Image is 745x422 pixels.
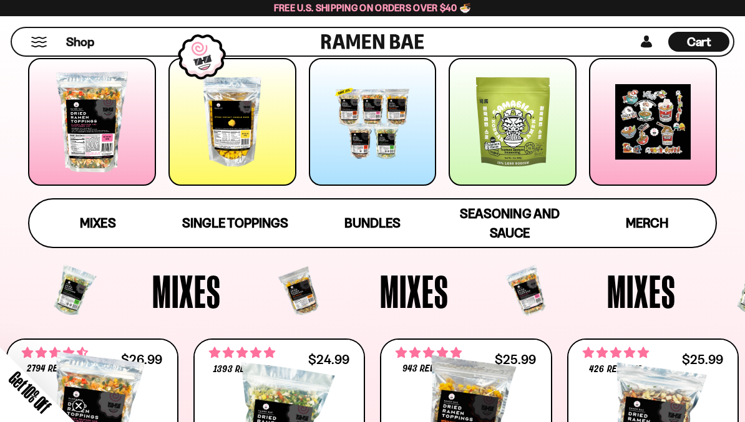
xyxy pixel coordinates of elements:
[167,199,304,247] a: Single Toppings
[460,206,559,241] span: Seasoning and Sauce
[668,28,729,55] div: Cart
[687,34,711,49] span: Cart
[182,215,288,231] span: Single Toppings
[396,345,462,361] span: 4.75 stars
[31,37,47,47] button: Mobile Menu Trigger
[72,400,85,412] button: Close teaser
[29,199,167,247] a: Mixes
[495,353,536,365] div: $25.99
[66,32,94,52] a: Shop
[441,199,578,247] a: Seasoning and Sauce
[308,353,349,365] div: $24.99
[121,353,162,365] div: $26.99
[274,2,472,14] span: Free U.S. Shipping on Orders over $40 🍜
[152,268,221,314] span: Mixes
[22,345,88,361] span: 4.68 stars
[589,365,641,375] span: 426 reviews
[213,365,270,375] span: 1393 reviews
[583,345,649,361] span: 4.76 stars
[80,215,115,231] span: Mixes
[607,268,676,314] span: Mixes
[682,353,723,365] div: $25.99
[344,215,401,231] span: Bundles
[66,34,94,50] span: Shop
[304,199,441,247] a: Bundles
[380,268,449,314] span: Mixes
[6,368,54,416] span: Get 10% Off
[209,345,275,361] span: 4.76 stars
[626,215,668,231] span: Merch
[578,199,716,247] a: Merch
